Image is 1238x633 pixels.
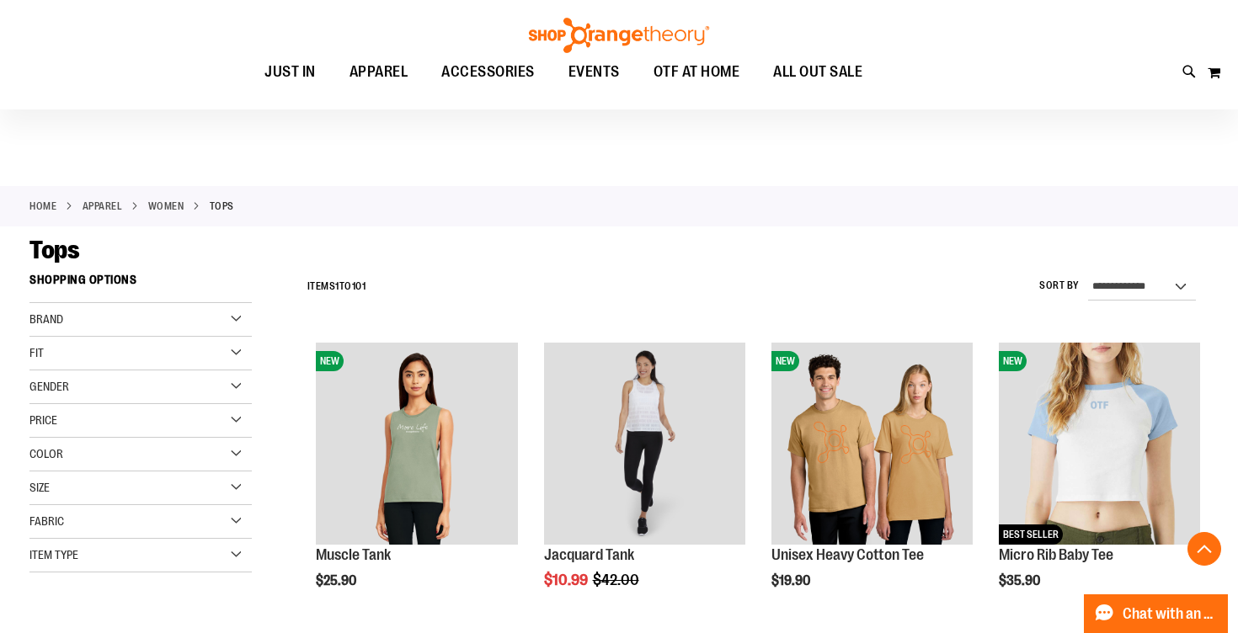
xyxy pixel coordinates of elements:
span: OTF AT HOME [654,53,740,91]
span: Brand [29,312,63,326]
span: Fit [29,346,44,359]
label: Sort By [1039,279,1080,293]
span: 1 [335,280,339,292]
span: $10.99 [544,572,590,588]
a: Jacquard Tank [544,546,634,563]
span: Tops [29,236,79,264]
span: BEST SELLER [999,524,1063,545]
a: APPAREL [83,199,123,214]
a: Unisex Heavy Cotton Tee [771,546,924,563]
span: JUST IN [264,53,316,91]
h2: Items to [307,274,366,300]
a: Muscle Tank [316,546,391,563]
span: EVENTS [568,53,620,91]
span: Price [29,413,57,427]
img: Micro Rib Baby Tee [999,343,1200,544]
a: Front view of Jacquard Tank [544,343,745,546]
div: product [307,334,526,631]
span: Fabric [29,514,64,528]
span: Size [29,481,50,494]
img: Muscle Tank [316,343,517,544]
a: Micro Rib Baby Tee [999,546,1113,563]
span: Gender [29,380,69,393]
strong: Tops [210,199,234,214]
a: WOMEN [148,199,184,214]
button: Chat with an Expert [1084,594,1229,633]
a: Muscle TankNEW [316,343,517,546]
span: $25.90 [316,573,359,588]
span: 101 [352,280,366,292]
div: product [990,334,1209,631]
a: Micro Rib Baby TeeNEWBEST SELLER [999,343,1200,546]
span: Item Type [29,548,78,561]
img: Front view of Jacquard Tank [544,343,745,544]
span: Color [29,447,63,460]
span: $19.90 [771,573,813,588]
button: Back To Top [1187,532,1221,566]
span: APPAREL [350,53,408,91]
span: $42.00 [593,572,642,588]
span: NEW [316,351,344,371]
span: ACCESSORIES [441,53,535,91]
span: ALL OUT SALE [773,53,862,91]
span: Chat with an Expert [1123,606,1218,622]
a: Unisex Heavy Cotton TeeNEW [771,343,973,546]
img: Unisex Heavy Cotton Tee [771,343,973,544]
span: $35.90 [999,573,1043,588]
div: product [763,334,981,631]
span: NEW [771,351,799,371]
a: Home [29,199,56,214]
strong: Shopping Options [29,265,252,303]
span: NEW [999,351,1027,371]
div: product [536,334,754,631]
img: Shop Orangetheory [526,18,712,53]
